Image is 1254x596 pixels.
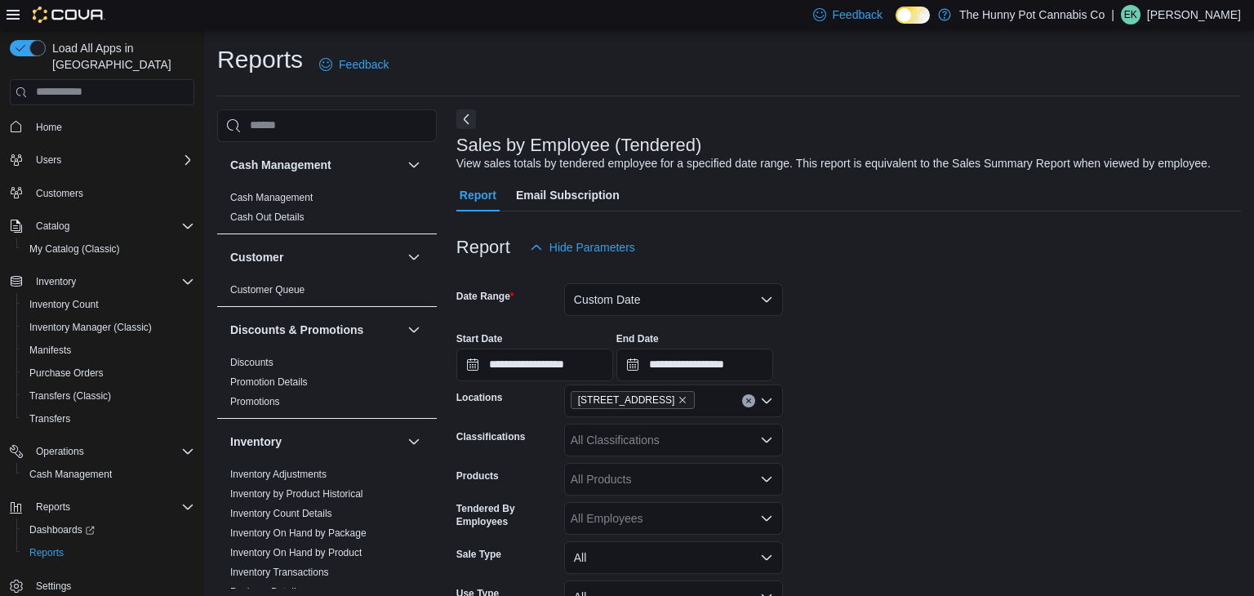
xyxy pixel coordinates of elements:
span: Inventory [29,272,194,291]
button: Discounts & Promotions [404,320,424,340]
span: Transfers (Classic) [29,389,111,403]
button: Cash Management [16,463,201,486]
button: Customer [404,247,424,267]
button: Inventory Manager (Classic) [16,316,201,339]
button: Inventory Count [16,293,201,316]
span: Transfers (Classic) [23,386,194,406]
a: Inventory On Hand by Package [230,527,367,539]
button: Inventory [230,434,401,450]
span: Report [460,179,496,211]
a: Inventory Count Details [230,508,332,519]
span: Users [29,150,194,170]
span: Customers [29,183,194,203]
span: Users [36,153,61,167]
span: Inventory [36,275,76,288]
span: Email Subscription [516,179,620,211]
span: Manifests [29,344,71,357]
button: Operations [29,442,91,461]
button: Users [3,149,201,171]
a: Customers [29,184,90,203]
input: Press the down key to open a popover containing a calendar. [456,349,613,381]
button: Transfers [16,407,201,430]
span: Purchase Orders [29,367,104,380]
span: My Catalog (Classic) [23,239,194,259]
button: Manifests [16,339,201,362]
h1: Reports [217,43,303,76]
span: [STREET_ADDRESS] [578,392,675,408]
button: Customers [3,181,201,205]
span: Discounts [230,356,273,369]
label: Products [456,469,499,483]
div: Elizabeth Kettlehut [1121,5,1141,24]
a: Reports [23,543,70,563]
a: Cash Management [23,465,118,484]
span: Cash Out Details [230,211,305,224]
label: Date Range [456,290,514,303]
a: Dashboards [23,520,101,540]
span: Reports [29,546,64,559]
a: Cash Out Details [230,211,305,223]
span: Inventory Count [23,295,194,314]
button: Inventory [404,432,424,451]
span: Cash Management [29,468,112,481]
span: Home [29,117,194,137]
label: Classifications [456,430,526,443]
button: Users [29,150,68,170]
button: Cash Management [230,157,401,173]
span: Customers [36,187,83,200]
span: Customer Queue [230,283,305,296]
span: Load All Apps in [GEOGRAPHIC_DATA] [46,40,194,73]
a: Feedback [313,48,395,81]
span: Promotions [230,395,280,408]
div: View sales totals by tendered employee for a specified date range. This report is equivalent to t... [456,155,1211,172]
button: Discounts & Promotions [230,322,401,338]
button: My Catalog (Classic) [16,238,201,260]
button: Open list of options [760,394,773,407]
a: Manifests [23,340,78,360]
span: Feedback [339,56,389,73]
span: Manifests [23,340,194,360]
img: Cova [33,7,105,23]
input: Dark Mode [896,7,930,24]
span: Operations [36,445,84,458]
span: Transfers [29,412,70,425]
a: Inventory by Product Historical [230,488,363,500]
button: Remove 2591 Yonge St from selection in this group [678,395,687,405]
label: Start Date [456,332,503,345]
span: Settings [29,576,194,596]
span: Transfers [23,409,194,429]
span: Inventory Adjustments [230,468,327,481]
a: Home [29,118,69,137]
button: Catalog [3,215,201,238]
span: Inventory Transactions [230,566,329,579]
span: 2591 Yonge St [571,391,696,409]
span: Dashboards [23,520,194,540]
h3: Discounts & Promotions [230,322,363,338]
a: Settings [29,576,78,596]
a: Purchase Orders [23,363,110,383]
h3: Inventory [230,434,282,450]
span: Dashboards [29,523,95,536]
span: Hide Parameters [549,239,635,256]
span: Reports [36,500,70,514]
label: Sale Type [456,548,501,561]
button: Catalog [29,216,76,236]
a: Promotion Details [230,376,308,388]
button: Cash Management [404,155,424,175]
a: Transfers (Classic) [23,386,118,406]
span: Feedback [833,7,883,23]
a: My Catalog (Classic) [23,239,127,259]
a: Promotions [230,396,280,407]
button: Purchase Orders [16,362,201,385]
span: Inventory Count Details [230,507,332,520]
button: Operations [3,440,201,463]
button: Transfers (Classic) [16,385,201,407]
span: Inventory by Product Historical [230,487,363,500]
span: Home [36,121,62,134]
a: Transfers [23,409,77,429]
button: Clear input [742,394,755,407]
span: Settings [36,580,71,593]
span: Catalog [36,220,69,233]
button: Hide Parameters [523,231,642,264]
